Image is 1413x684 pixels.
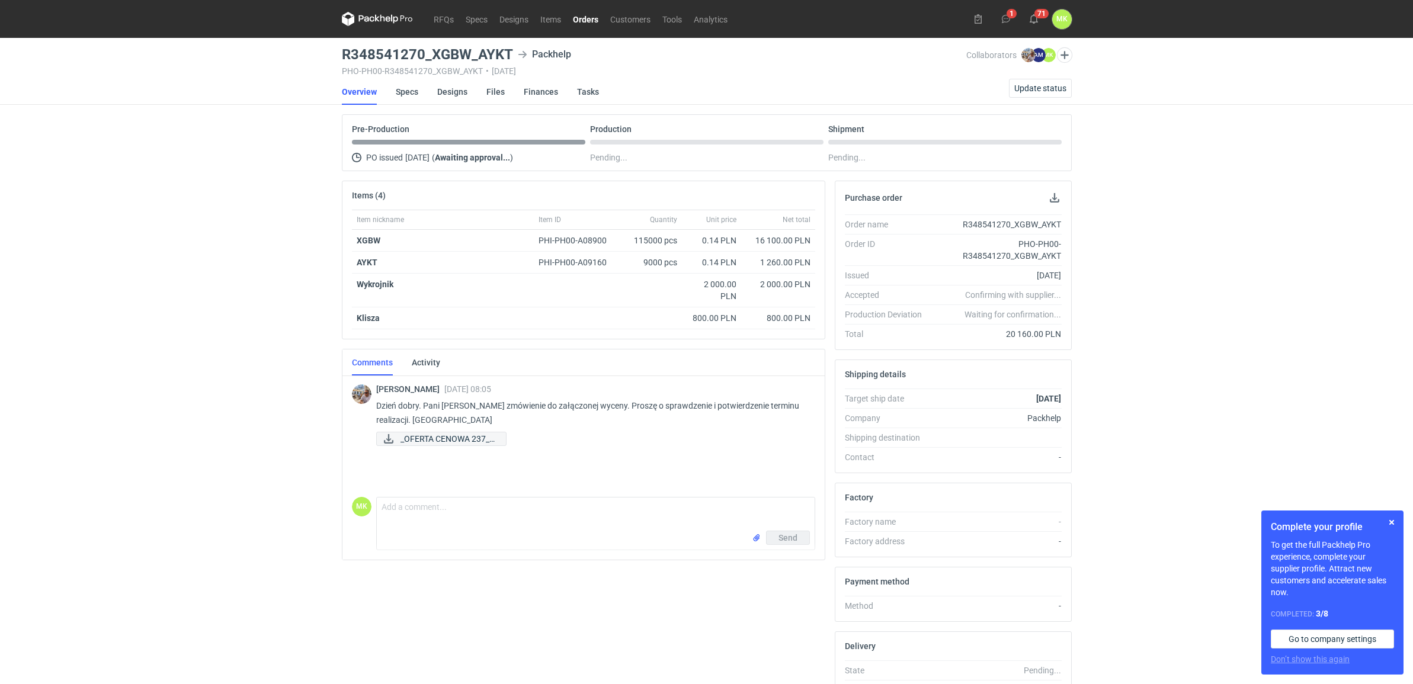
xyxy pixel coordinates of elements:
h3: R348541270_XGBW_AYKT [342,47,513,62]
div: 2 000.00 PLN [687,278,736,302]
a: Activity [412,349,440,375]
div: Method [845,600,931,612]
a: Items [534,12,567,26]
div: Order ID [845,238,931,262]
button: Edit collaborators [1056,47,1072,63]
em: Waiting for confirmation... [965,309,1061,320]
a: Analytics [688,12,733,26]
div: 800.00 PLN [687,312,736,324]
a: Designs [437,79,467,105]
div: Pending... [828,150,1062,165]
h1: Complete your profile [1271,520,1394,534]
a: Tools [656,12,688,26]
div: Target ship date [845,393,931,404]
a: Tasks [577,79,599,105]
div: Martyna Kasperska [1052,9,1072,29]
h2: Delivery [845,641,876,651]
div: 0.14 PLN [687,256,736,268]
div: Issued [845,269,931,281]
button: MK [1052,9,1072,29]
span: ) [510,153,513,162]
span: • [486,66,489,76]
p: Pre-Production [352,124,409,134]
figcaption: MK [352,497,371,516]
strong: Wykrojnik [357,280,393,289]
img: Michał Palasek [1021,48,1036,62]
div: 9000 pcs [623,252,682,274]
div: 2 000.00 PLN [746,278,810,290]
button: Download PO [1047,191,1062,205]
span: Pending... [590,150,627,165]
span: Collaborators [966,50,1017,60]
span: Item nickname [357,215,404,224]
div: PHO-PH00-R348541270_XGBW_AYKT [DATE] [342,66,967,76]
button: Send [766,531,810,545]
div: - [931,600,1062,612]
p: Shipment [828,124,864,134]
div: Martyna Kasperska [352,497,371,516]
div: 16 100.00 PLN [746,235,810,246]
div: _OFERTA CENOWA 237_E2 Packhelp Spółka Akcy -__ CATU - 4, 5.pdf_.pdf [376,432,495,446]
a: Specs [396,79,418,105]
div: 20 160.00 PLN [931,328,1062,340]
div: Packhelp [931,412,1062,424]
span: Send [778,534,797,542]
h2: Purchase order [845,193,902,203]
span: [DATE] [405,150,430,165]
h2: Factory [845,493,873,502]
a: Overview [342,79,377,105]
div: PHI-PH00-A09160 [539,256,618,268]
p: Production [590,124,632,134]
div: 800.00 PLN [746,312,810,324]
strong: Awaiting approval... [435,153,510,162]
em: Confirming with supplier... [965,290,1061,300]
p: Dzień dobry. Pani [PERSON_NAME] zmówienie do załączonej wyceny. Proszę o sprawdzenie i potwierdze... [376,399,806,427]
strong: [DATE] [1036,394,1061,403]
h2: Payment method [845,577,909,586]
div: [DATE] [931,269,1062,281]
span: Update status [1014,84,1066,92]
div: Contact [845,451,931,463]
button: 71 [1024,9,1043,28]
a: Files [486,79,505,105]
button: Don’t show this again [1271,653,1350,665]
span: ( [432,153,435,162]
div: Factory name [845,516,931,528]
a: Designs [494,12,534,26]
span: [PERSON_NAME] [376,384,444,394]
button: 1 [997,9,1015,28]
div: PO issued [352,150,585,165]
svg: Packhelp Pro [342,12,413,26]
strong: Klisza [357,313,380,323]
div: 115000 pcs [623,230,682,252]
div: PHO-PH00-R348541270_XGBW_AYKT [931,238,1062,262]
a: Go to company settings [1271,630,1394,648]
div: Order name [845,219,931,230]
em: Pending... [1024,666,1061,675]
h2: Shipping details [845,370,906,379]
h2: Items (4) [352,191,386,200]
figcaption: MK [1042,48,1056,62]
a: Specs [460,12,494,26]
button: Skip for now [1385,515,1399,529]
div: Total [845,328,931,340]
button: Update status [1009,79,1072,98]
strong: 3 / 8 [1316,609,1328,618]
div: - [931,451,1062,463]
div: 1 260.00 PLN [746,256,810,268]
a: _OFERTA CENOWA 237_E... [376,432,507,446]
a: Comments [352,349,393,375]
a: Finances [524,79,558,105]
div: Factory address [845,535,931,547]
div: - [931,535,1062,547]
div: State [845,664,931,676]
a: Orders [567,12,604,26]
div: Production Deviation [845,309,931,320]
div: Shipping destination [845,432,931,444]
div: Company [845,412,931,424]
span: Unit price [706,215,736,224]
div: Michał Palasek [352,384,371,404]
strong: AYKT [357,258,377,267]
span: [DATE] 08:05 [444,384,491,394]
